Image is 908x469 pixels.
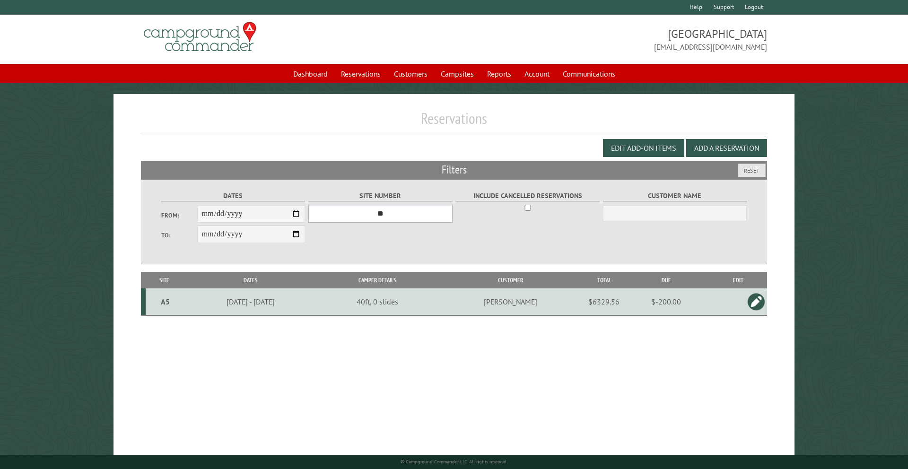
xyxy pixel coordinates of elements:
[454,26,767,52] span: [GEOGRAPHIC_DATA] [EMAIL_ADDRESS][DOMAIN_NAME]
[335,65,386,83] a: Reservations
[623,288,709,315] td: $-200.00
[519,65,555,83] a: Account
[585,272,623,288] th: Total
[436,288,585,315] td: [PERSON_NAME]
[141,18,259,55] img: Campground Commander
[388,65,433,83] a: Customers
[161,211,197,220] label: From:
[623,272,709,288] th: Due
[183,272,318,288] th: Dates
[161,231,197,240] label: To:
[557,65,621,83] a: Communications
[481,65,517,83] a: Reports
[738,164,766,177] button: Reset
[435,65,480,83] a: Campsites
[318,272,436,288] th: Camper Details
[318,288,436,315] td: 40ft, 0 slides
[141,109,768,135] h1: Reservations
[585,288,623,315] td: $6329.56
[161,191,306,201] label: Dates
[184,297,317,306] div: [DATE] - [DATE]
[686,139,767,157] button: Add a Reservation
[146,272,183,288] th: Site
[455,191,600,201] label: Include Cancelled Reservations
[436,272,585,288] th: Customer
[603,191,747,201] label: Customer Name
[288,65,333,83] a: Dashboard
[603,139,684,157] button: Edit Add-on Items
[149,297,182,306] div: A5
[141,161,768,179] h2: Filters
[401,459,507,465] small: © Campground Commander LLC. All rights reserved.
[709,272,767,288] th: Edit
[308,191,453,201] label: Site Number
